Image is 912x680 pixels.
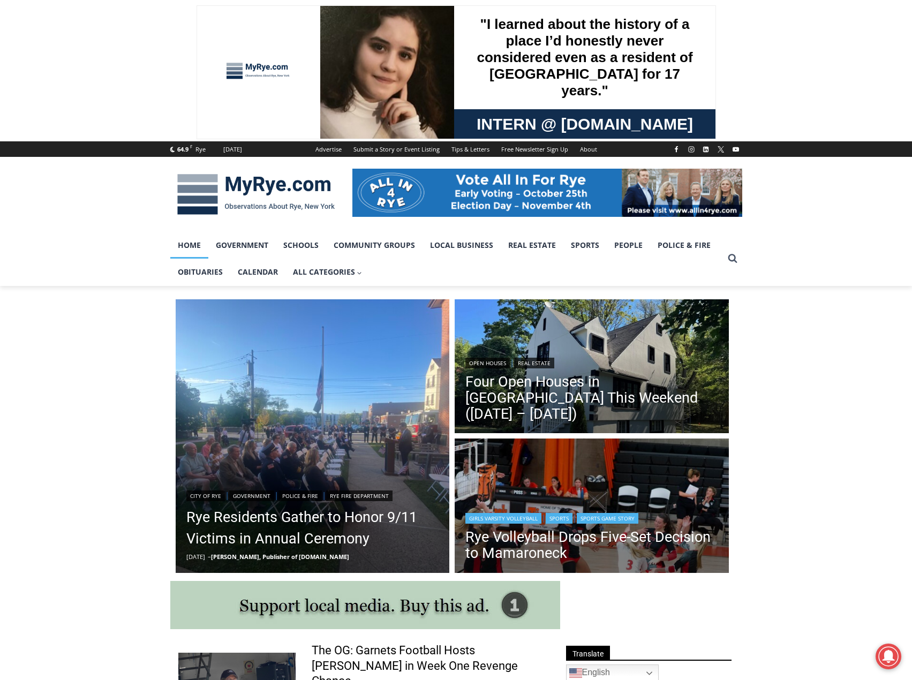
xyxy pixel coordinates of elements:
a: Read More Rye Volleyball Drops Five-Set Decision to Mamaroneck [455,439,729,576]
a: Open Houses [465,358,510,368]
div: [DATE] [223,145,242,154]
time: [DATE] [186,553,205,561]
img: All in for Rye [352,169,742,217]
a: Intern @ [DOMAIN_NAME] [258,104,519,133]
span: Open Tues. - Sun. [PHONE_NUMBER] [3,110,105,151]
div: | | | [186,488,439,501]
div: 5 [112,90,117,101]
div: Located at [STREET_ADDRESS][PERSON_NAME] [110,67,157,128]
a: Police & Fire [278,490,322,501]
a: Sports Game Story [577,513,638,524]
img: (PHOTO: The Rye Volleyball team celebrates a point against the Mamaroneck Tigers on September 11,... [455,439,729,576]
nav: Primary Navigation [170,232,723,286]
img: en [569,667,582,679]
a: [PERSON_NAME], Publisher of [DOMAIN_NAME] [211,553,349,561]
a: Rye Fire Department [326,490,393,501]
a: Home [170,232,208,259]
a: Free Newsletter Sign Up [495,141,574,157]
a: Rye Residents Gather to Honor 9/11 Victims in Annual Ceremony [186,507,439,549]
nav: Secondary Navigation [310,141,603,157]
a: Advertise [310,141,348,157]
a: X [714,143,727,156]
a: Four Open Houses in [GEOGRAPHIC_DATA] This Weekend ([DATE] – [DATE]) [465,374,718,422]
span: Translate [566,646,610,660]
a: City of Rye [186,490,225,501]
img: support local media, buy this ad [170,581,560,629]
a: Schools [276,232,326,259]
img: MyRye.com [170,167,342,222]
a: Sports [563,232,607,259]
a: Calendar [230,259,285,285]
span: 64.9 [177,145,189,153]
button: Child menu of All Categories [285,259,370,285]
div: "I learned about the history of a place I’d honestly never considered even as a resident of [GEOG... [270,1,506,104]
a: Real Estate [514,358,554,368]
img: 506 Midland Avenue, Rye [455,299,729,436]
a: Facebook [670,143,683,156]
a: Real Estate [501,232,563,259]
a: Sports [546,513,572,524]
a: YouTube [729,143,742,156]
span: F [190,143,192,149]
a: Read More Rye Residents Gather to Honor 9/11 Victims in Annual Ceremony [176,299,450,573]
a: Government [229,490,274,501]
a: Linkedin [699,143,712,156]
a: About [574,141,603,157]
a: Read More Four Open Houses in Rye This Weekend (September 13 – 14) [455,299,729,436]
a: Local Business [423,232,501,259]
a: Police & Fire [650,232,718,259]
h4: [PERSON_NAME] Read Sanctuary Fall Fest: [DATE] [9,108,142,132]
div: 6 [125,90,130,101]
div: / [120,90,123,101]
a: Government [208,232,276,259]
a: Tips & Letters [446,141,495,157]
div: Rye [195,145,206,154]
a: Submit a Story or Event Listing [348,141,446,157]
div: unique DIY crafts [112,32,155,88]
a: Girls Varsity Volleyball [465,513,541,524]
a: Open Tues. - Sun. [PHONE_NUMBER] [1,108,108,133]
a: Obituaries [170,259,230,285]
a: Community Groups [326,232,423,259]
a: Instagram [685,143,698,156]
a: People [607,232,650,259]
span: Intern @ [DOMAIN_NAME] [280,107,496,131]
div: | | [465,511,718,524]
img: (PHOTO: The City of Rye's annual September 11th Commemoration Ceremony on Thursday, September 11,... [176,299,450,573]
span: – [208,553,211,561]
a: Rye Volleyball Drops Five-Set Decision to Mamaroneck [465,529,718,561]
a: [PERSON_NAME] Read Sanctuary Fall Fest: [DATE] [1,107,160,133]
button: View Search Form [723,249,742,268]
div: | [465,356,718,368]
